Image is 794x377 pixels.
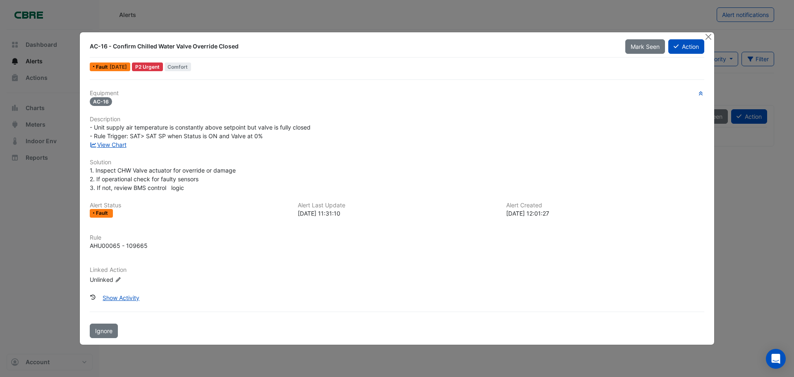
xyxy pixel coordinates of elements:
button: Close [704,32,713,41]
span: AC-16 [90,97,112,106]
h6: Alert Created [506,202,704,209]
h6: Alert Status [90,202,288,209]
span: Fault [96,65,110,70]
div: P2 Urgent [132,62,163,71]
button: Mark Seen [625,39,665,54]
button: Show Activity [97,291,145,305]
h6: Rule [90,234,704,241]
h6: Description [90,116,704,123]
div: [DATE] 12:01:27 [506,209,704,218]
div: [DATE] 11:31:10 [298,209,496,218]
button: Ignore [90,324,118,338]
span: Ignore [95,327,112,334]
h6: Solution [90,159,704,166]
span: 1. Inspect CHW Valve actuator for override or damage 2. If operational check for faulty sensors 3... [90,167,236,191]
span: Mark Seen [631,43,660,50]
span: - Unit supply air temperature is constantly above setpoint but valve is fully closed - Rule Trigg... [90,124,311,139]
span: Wed 20-Aug-2025 11:31 AEST [110,64,127,70]
h6: Equipment [90,90,704,97]
fa-icon: Edit Linked Action [115,276,121,283]
span: Fault [96,211,110,216]
div: Unlinked [90,275,189,283]
div: Open Intercom Messenger [766,349,786,369]
div: AHU00065 - 109665 [90,241,148,250]
a: View Chart [90,141,127,148]
button: Action [668,39,704,54]
div: AC-16 - Confirm Chilled Water Valve Override Closed [90,42,615,50]
span: Comfort [165,62,191,71]
h6: Alert Last Update [298,202,496,209]
h6: Linked Action [90,267,704,274]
